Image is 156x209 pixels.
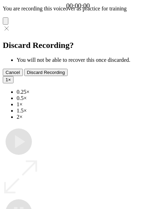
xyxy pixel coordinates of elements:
h2: Discard Recording? [3,41,153,50]
button: 1× [3,76,14,83]
li: 2× [17,114,153,120]
button: Cancel [3,69,23,76]
li: 0.5× [17,95,153,101]
li: 1× [17,101,153,108]
li: 1.5× [17,108,153,114]
li: You will not be able to recover this once discarded. [17,57,153,63]
li: 0.25× [17,89,153,95]
button: Discard Recording [24,69,68,76]
span: 1 [6,77,8,82]
p: You are recording this voiceover as practice for training [3,6,153,12]
a: 00:00:00 [66,2,90,10]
